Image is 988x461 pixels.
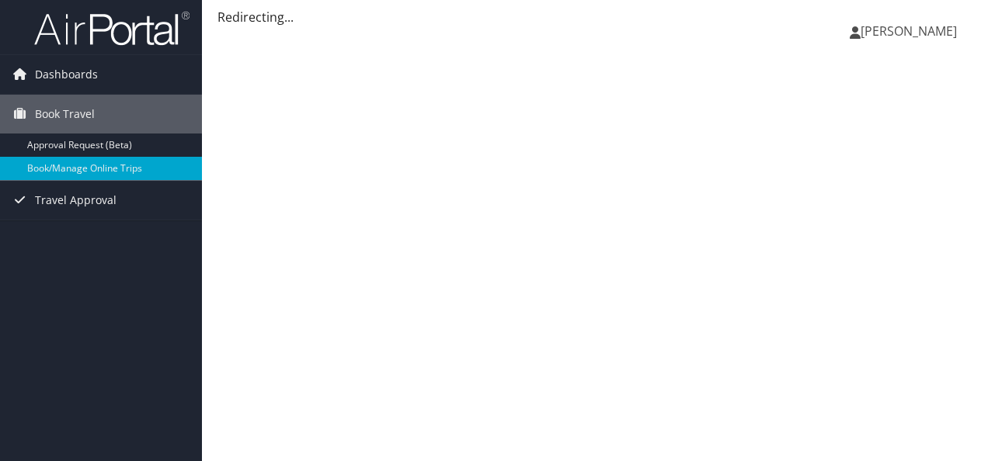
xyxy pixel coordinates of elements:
div: Redirecting... [217,8,972,26]
span: [PERSON_NAME] [861,23,957,40]
span: Travel Approval [35,181,117,220]
a: [PERSON_NAME] [850,8,972,54]
span: Book Travel [35,95,95,133]
span: Dashboards [35,55,98,94]
img: airportal-logo.png [34,10,190,47]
